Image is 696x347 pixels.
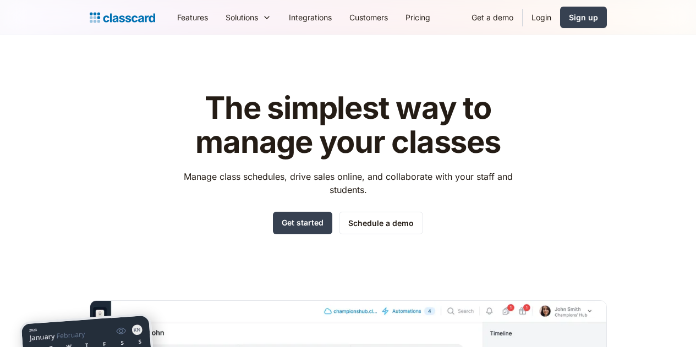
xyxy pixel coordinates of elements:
a: Schedule a demo [339,212,423,234]
h1: The simplest way to manage your classes [173,91,523,159]
p: Manage class schedules, drive sales online, and collaborate with your staff and students. [173,170,523,196]
a: Pricing [397,5,439,30]
div: Solutions [226,12,258,23]
a: Customers [341,5,397,30]
div: Sign up [569,12,598,23]
a: Get started [273,212,332,234]
a: Get a demo [463,5,522,30]
div: Solutions [217,5,280,30]
a: Sign up [560,7,607,28]
a: home [90,10,155,25]
a: Login [523,5,560,30]
a: Features [168,5,217,30]
a: Integrations [280,5,341,30]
